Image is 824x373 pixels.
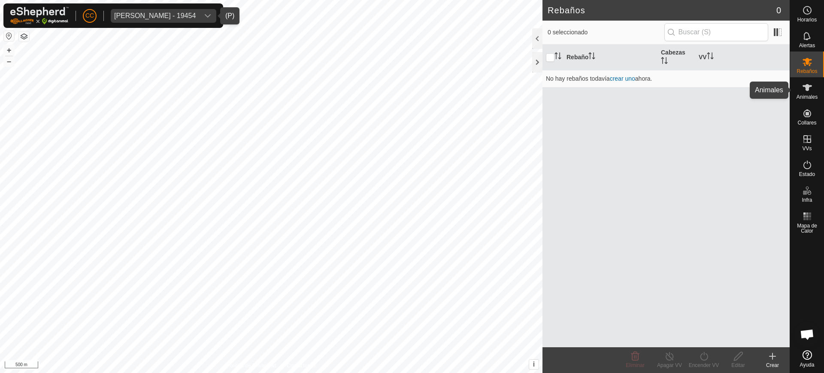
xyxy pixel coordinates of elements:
button: Capas del Mapa [19,31,29,42]
p-sorticon: Activar para ordenar [661,58,668,65]
div: Crear [755,361,790,369]
span: CC [85,11,94,20]
p-sorticon: Activar para ordenar [554,54,561,61]
button: Restablecer Mapa [4,31,14,41]
div: Encender VV [687,361,721,369]
span: Alertas [799,43,815,48]
button: + [4,45,14,55]
span: VVs [802,146,812,151]
span: Animales [797,94,818,100]
span: i [533,361,535,368]
div: dropdown trigger [199,9,216,23]
span: Infra [802,197,812,203]
img: Logo Gallagher [10,7,69,24]
a: crear uno [610,75,635,82]
span: Rebaños [797,69,817,74]
span: Collares [797,120,816,125]
span: Ayuda [800,362,815,367]
p-sorticon: Activar para ordenar [707,54,714,61]
div: [PERSON_NAME] - 19454 [114,12,196,19]
input: Buscar (S) [664,23,768,41]
th: VV [695,45,790,70]
h2: Rebaños [548,5,776,15]
span: Eliminar [626,362,644,368]
span: Mapa de Calor [792,223,822,234]
span: 0 [776,4,781,17]
button: i [529,360,539,369]
button: – [4,56,14,67]
a: Contáctenos [287,362,315,370]
a: Ayuda [790,347,824,371]
a: Política de Privacidad [227,362,276,370]
div: Editar [721,361,755,369]
th: Cabezas [657,45,695,70]
span: Horarios [797,17,817,22]
div: Apagar VV [652,361,687,369]
span: Julian Garcia Gayo - 19454 [111,9,199,23]
a: Chat abierto [794,321,820,347]
span: Estado [799,172,815,177]
span: 0 seleccionado [548,28,664,37]
th: Rebaño [563,45,657,70]
p-sorticon: Activar para ordenar [588,54,595,61]
td: No hay rebaños todavía ahora. [542,70,790,87]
